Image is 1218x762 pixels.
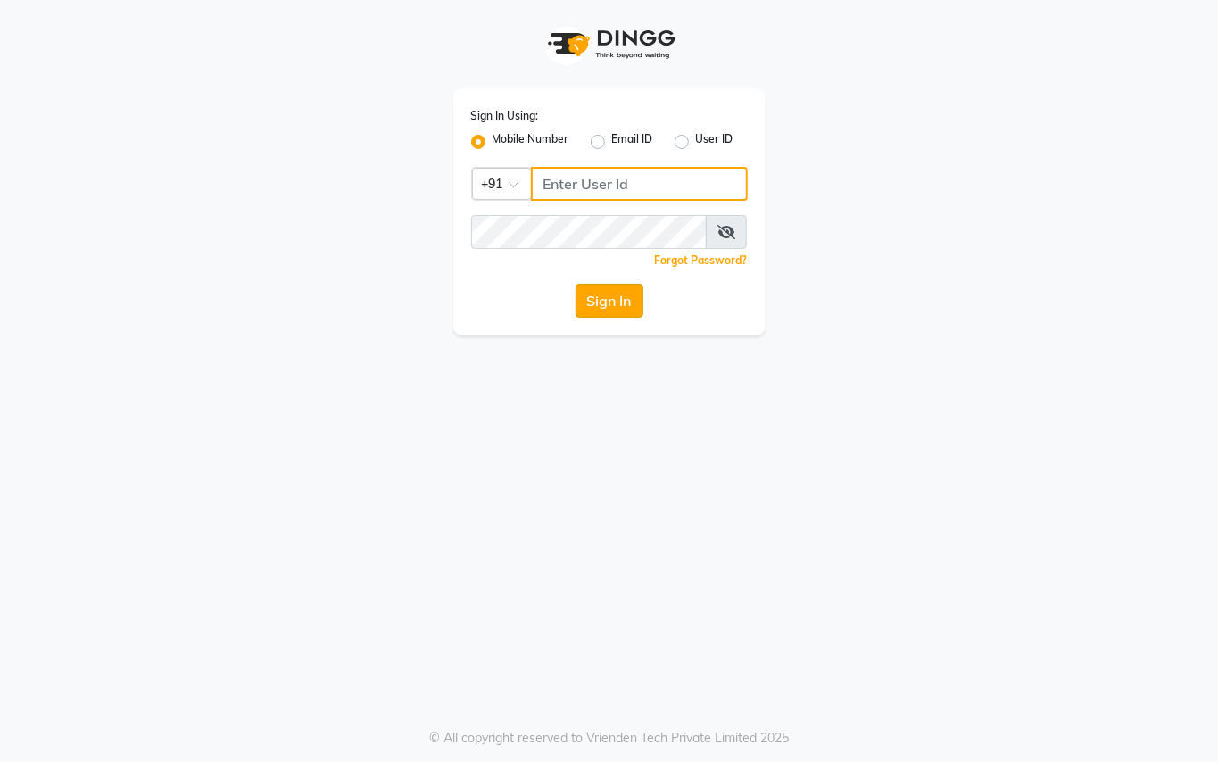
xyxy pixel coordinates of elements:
[538,18,681,70] img: logo1.svg
[655,253,748,267] a: Forgot Password?
[576,284,643,318] button: Sign In
[493,131,569,153] label: Mobile Number
[612,131,653,153] label: Email ID
[696,131,733,153] label: User ID
[471,215,707,249] input: Username
[531,167,748,201] input: Username
[471,108,539,124] label: Sign In Using:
